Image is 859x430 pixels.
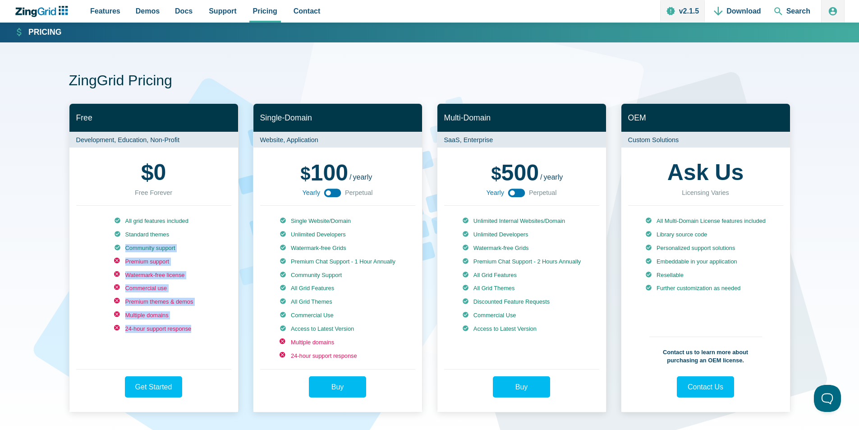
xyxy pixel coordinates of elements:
span: 500 [491,160,539,185]
p: SaaS, Enterprise [437,132,606,148]
li: Unlimited Internal Websites/Domain [462,217,581,225]
span: Docs [175,5,193,17]
h2: Free [69,104,238,132]
li: Premium themes & demos [114,298,193,306]
li: Embeddable in your application [645,258,766,266]
span: Features [90,5,120,17]
li: All Grid Features [462,271,581,279]
li: Community Support [280,271,395,279]
li: Standard themes [114,231,193,239]
li: Watermark-free Grids [462,244,581,252]
li: 24-hour support response [280,352,395,360]
h2: Multi-Domain [437,104,606,132]
span: Pricing [253,5,277,17]
a: Buy [493,376,550,398]
p: Contact us to learn more about purchasing an OEM license. [649,337,762,365]
span: yearly [353,173,372,181]
span: Contact [294,5,321,17]
li: All Grid Themes [462,284,581,292]
p: Custom Solutions [621,132,790,148]
li: Access to Latest Version [462,325,581,333]
li: Single Website/Domain [280,217,395,225]
h2: OEM [621,104,790,132]
li: Community support [114,244,193,252]
a: Pricing [15,27,61,38]
p: Website, Application [253,132,422,148]
li: All Grid Themes [280,298,395,306]
li: Commercial use [114,284,193,292]
span: yearly [544,173,563,181]
li: Discounted Feature Requests [462,298,581,306]
a: Contact Us [677,376,734,398]
a: Get Started [125,376,182,398]
li: All Grid Features [280,284,395,292]
span: 100 [300,160,348,185]
span: Perpetual [529,187,557,198]
li: 24-hour support response [114,325,193,333]
li: Library source code [645,231,766,239]
p: Development, Education, Non-Profit [69,132,238,148]
li: Premium Chat Support - 2 Hours Annually [462,258,581,266]
li: Premium Chat Support - 1 Hour Annually [280,258,395,266]
span: Perpetual [345,187,373,198]
a: Buy [309,376,366,398]
li: Watermark-free license [114,271,193,279]
h1: ZingGrid Pricing [69,71,790,92]
span: Demos [136,5,160,17]
li: Further customization as needed [645,284,766,292]
strong: Ask Us [667,161,744,184]
span: $ [141,161,154,184]
span: Yearly [302,187,320,198]
li: Commercial Use [462,311,581,319]
li: Resellable [645,271,766,279]
span: Yearly [486,187,504,198]
a: ZingChart Logo. Click to return to the homepage [14,6,73,17]
strong: 0 [141,161,166,184]
iframe: Help Scout Beacon - Open [814,385,841,412]
li: Unlimited Developers [462,231,581,239]
li: Unlimited Developers [280,231,395,239]
li: All grid features included [114,217,193,225]
li: Multiple domains [114,311,193,319]
li: All Multi-Domain License features included [645,217,766,225]
h2: Single-Domain [253,104,422,132]
li: Watermark-free Grids [280,244,395,252]
strong: Pricing [28,28,61,37]
li: Access to Latest Version [280,325,395,333]
li: Multiple domains [280,338,395,347]
li: Commercial Use [280,311,395,319]
li: Premium support [114,258,193,266]
span: / [540,174,542,181]
li: Personalized support solutions [645,244,766,252]
span: / [349,174,351,181]
div: Licensing Varies [682,187,729,198]
span: Support [209,5,236,17]
div: Free Forever [135,187,172,198]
